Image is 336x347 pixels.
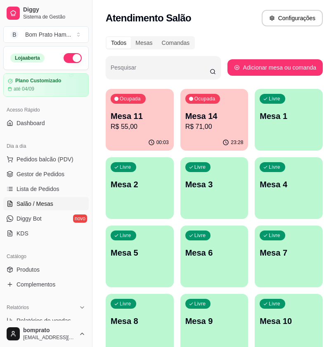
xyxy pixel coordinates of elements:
[231,139,243,146] p: 23:28
[194,232,206,239] p: Livre
[25,30,71,39] div: Bom Prato Ham ...
[23,14,85,20] span: Sistema de Gestão
[120,232,131,239] p: Livre
[106,37,131,49] div: Todos
[180,226,248,287] button: LivreMesa 6
[156,139,169,146] p: 00:03
[17,185,59,193] span: Lista de Pedidos
[260,315,318,327] p: Mesa 10
[10,54,45,63] div: Loja aberta
[17,280,55,289] span: Complementos
[3,212,89,225] a: Diggy Botnovo
[17,200,53,208] span: Salão / Mesas
[17,214,42,223] span: Diggy Bot
[227,59,323,76] button: Adicionar mesa ou comanda
[3,227,89,240] a: KDS
[185,110,244,122] p: Mesa 14
[3,182,89,196] a: Lista de Pedidos
[269,164,280,170] p: Livre
[262,10,323,26] button: Configurações
[111,247,169,259] p: Mesa 5
[17,155,73,163] span: Pedidos balcão (PDV)
[3,168,89,181] a: Gestor de Pedidos
[3,73,89,97] a: Plano Customizadoaté 04/09
[106,12,191,25] h2: Atendimento Salão
[14,86,34,92] article: até 04/09
[194,300,206,307] p: Livre
[185,122,244,132] p: R$ 71,00
[10,30,19,39] span: B
[3,324,89,344] button: bomprato[EMAIL_ADDRESS][DOMAIN_NAME]
[255,89,323,151] button: LivreMesa 1
[260,110,318,122] p: Mesa 1
[131,37,157,49] div: Mesas
[120,164,131,170] p: Livre
[269,300,280,307] p: Livre
[111,315,169,327] p: Mesa 8
[194,164,206,170] p: Livre
[255,157,323,219] button: LivreMesa 4
[3,116,89,130] a: Dashboard
[17,170,64,178] span: Gestor de Pedidos
[3,197,89,210] a: Salão / Mesas
[3,250,89,263] div: Catálogo
[64,53,82,63] button: Alterar Status
[17,317,71,325] span: Relatórios de vendas
[157,37,194,49] div: Comandas
[3,153,89,166] button: Pedidos balcão (PDV)
[17,119,45,127] span: Dashboard
[23,6,85,14] span: Diggy
[17,265,40,274] span: Produtos
[111,110,169,122] p: Mesa 11
[120,300,131,307] p: Livre
[106,157,174,219] button: LivreMesa 2
[111,122,169,132] p: R$ 55,00
[269,95,280,102] p: Livre
[3,263,89,276] a: Produtos
[194,95,215,102] p: Ocupada
[3,278,89,291] a: Complementos
[260,247,318,259] p: Mesa 7
[3,103,89,116] div: Acesso Rápido
[17,229,28,238] span: KDS
[23,327,76,334] span: bomprato
[185,247,244,259] p: Mesa 6
[3,26,89,43] button: Select a team
[185,315,244,327] p: Mesa 9
[255,226,323,287] button: LivreMesa 7
[111,179,169,190] p: Mesa 2
[269,232,280,239] p: Livre
[185,179,244,190] p: Mesa 3
[3,314,89,327] a: Relatórios de vendas
[111,67,210,75] input: Pesquisar
[180,89,248,151] button: OcupadaMesa 14R$ 71,0023:28
[23,334,76,341] span: [EMAIL_ADDRESS][DOMAIN_NAME]
[15,78,61,84] article: Plano Customizado
[3,140,89,153] div: Dia a dia
[260,179,318,190] p: Mesa 4
[180,157,248,219] button: LivreMesa 3
[7,304,29,311] span: Relatórios
[106,226,174,287] button: LivreMesa 5
[106,89,174,151] button: OcupadaMesa 11R$ 55,0000:03
[120,95,141,102] p: Ocupada
[3,3,89,23] a: DiggySistema de Gestão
